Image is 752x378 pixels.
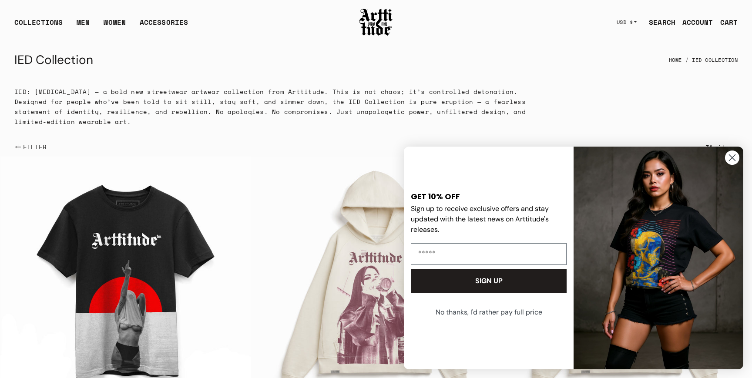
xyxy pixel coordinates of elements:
a: WOMEN [104,17,126,34]
div: ACCESSORIES [140,17,188,34]
a: Home [669,50,682,70]
a: SEARCH [642,13,675,31]
button: USD $ [611,13,642,32]
span: USD $ [617,19,633,26]
button: Show filters [14,137,47,157]
span: FILTER [21,143,47,151]
input: Email [411,243,567,265]
button: Close dialog [725,150,740,165]
p: IED: [MEDICAL_DATA] — a bold new streetwear artwear collection from Arttitude. This is not chaos;... [14,87,544,127]
span: GET 10% OFF [411,191,460,202]
a: Open cart [713,13,738,31]
ul: Main navigation [7,17,195,34]
h1: IED Collection [14,50,93,70]
a: ACCOUNT [675,13,713,31]
li: IED Collection [682,50,738,70]
div: COLLECTIONS [14,17,63,34]
div: FLYOUT Form [395,138,752,378]
img: 88b40c6e-4fbe-451e-b692-af676383430e.jpeg [574,147,743,369]
span: Sign up to receive exclusive offers and stay updated with the latest news on Arttitude's releases. [411,204,549,234]
button: No thanks, I'd rather pay full price [410,301,567,323]
a: MEN [77,17,90,34]
div: CART [720,17,738,27]
button: SIGN UP [411,269,567,293]
img: Arttitude [359,7,393,37]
